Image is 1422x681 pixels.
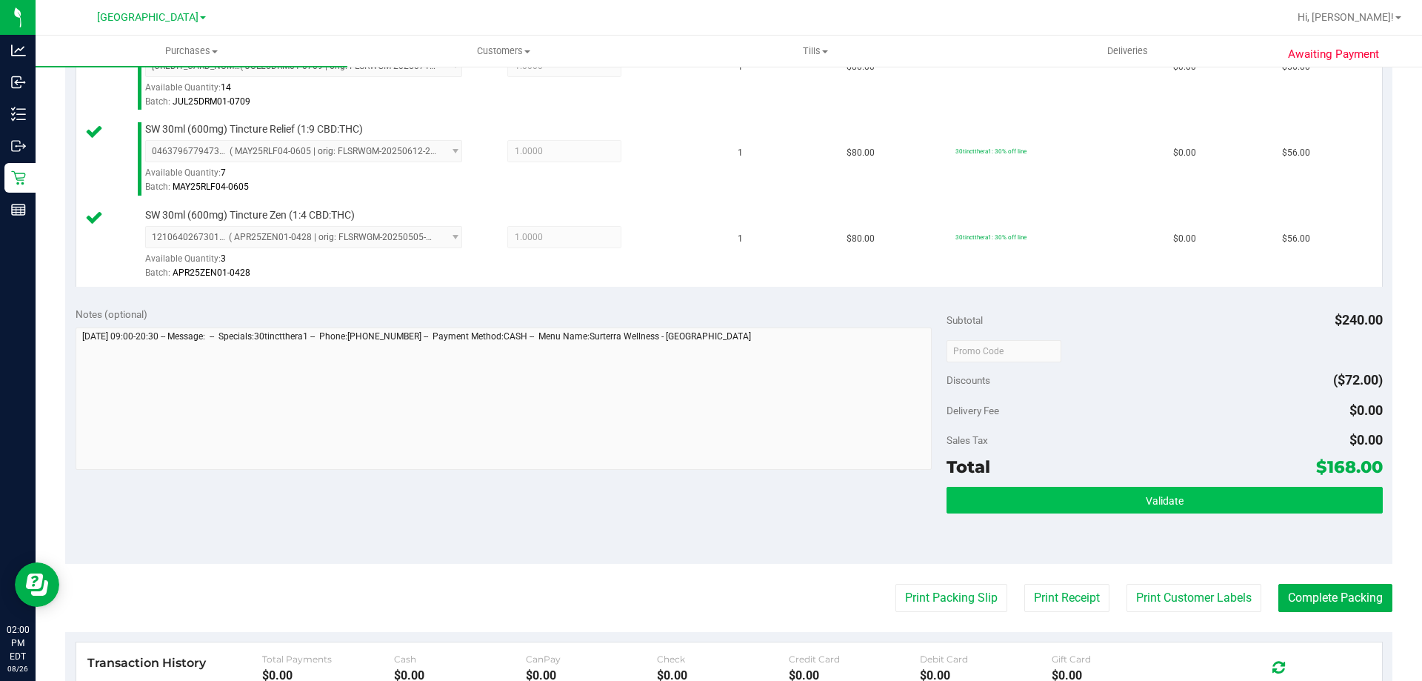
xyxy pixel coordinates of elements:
div: CanPay [526,654,658,665]
div: Available Quantity: [145,248,478,277]
button: Validate [947,487,1382,514]
span: Validate [1146,495,1184,507]
inline-svg: Inbound [11,75,26,90]
div: Total Payments [262,654,394,665]
span: Deliveries [1087,44,1168,58]
inline-svg: Outbound [11,139,26,153]
span: $0.00 [1349,432,1383,448]
span: $56.00 [1282,232,1310,246]
div: Gift Card [1052,654,1184,665]
span: Purchases [36,44,347,58]
span: 3 [221,253,226,264]
span: Subtotal [947,314,983,326]
inline-svg: Reports [11,202,26,217]
button: Print Customer Labels [1126,584,1261,612]
span: $0.00 [1173,146,1196,160]
span: 1 [738,146,743,160]
span: $56.00 [1282,146,1310,160]
a: Deliveries [972,36,1284,67]
span: $80.00 [847,146,875,160]
span: $168.00 [1316,456,1383,477]
span: 1 [738,232,743,246]
div: Available Quantity: [145,162,478,191]
span: MAY25RLF04-0605 [173,182,249,192]
span: Batch: [145,268,170,278]
inline-svg: Retail [11,170,26,185]
span: $0.00 [1349,402,1383,418]
span: 14 [221,82,231,93]
span: Tills [660,44,970,58]
input: Promo Code [947,340,1061,362]
a: Tills [659,36,971,67]
span: SW 30ml (600mg) Tincture Relief (1:9 CBD:THC) [145,122,363,136]
span: Batch: [145,182,170,192]
a: Purchases [36,36,347,67]
div: Available Quantity: [145,77,478,106]
span: SW 30ml (600mg) Tincture Zen (1:4 CBD:THC) [145,208,355,222]
span: Hi, [PERSON_NAME]! [1298,11,1394,23]
span: Awaiting Payment [1288,46,1379,63]
div: Debit Card [920,654,1052,665]
button: Complete Packing [1278,584,1392,612]
iframe: Resource center [15,562,59,607]
span: Sales Tax [947,434,988,446]
span: Customers [348,44,658,58]
div: Cash [394,654,526,665]
p: 02:00 PM EDT [7,623,29,663]
inline-svg: Inventory [11,107,26,122]
span: Notes (optional) [76,308,147,320]
div: Check [657,654,789,665]
span: APR25ZEN01-0428 [173,268,250,278]
span: $0.00 [1173,232,1196,246]
a: Customers [347,36,659,67]
span: Total [947,456,990,477]
p: 08/26 [7,663,29,674]
span: Batch: [145,96,170,107]
span: [GEOGRAPHIC_DATA] [97,11,198,24]
button: Print Packing Slip [895,584,1007,612]
span: 30tinctthera1: 30% off line [955,147,1027,155]
button: Print Receipt [1024,584,1109,612]
span: ($72.00) [1333,372,1383,388]
span: Discounts [947,367,990,393]
span: JUL25DRM01-0709 [173,96,250,107]
span: Delivery Fee [947,405,999,416]
span: $240.00 [1335,312,1383,328]
inline-svg: Analytics [11,43,26,58]
div: Credit Card [789,654,921,665]
span: 7 [221,167,226,178]
span: 30tinctthera1: 30% off line [955,233,1027,241]
span: $80.00 [847,232,875,246]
